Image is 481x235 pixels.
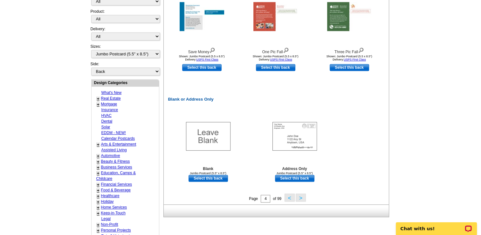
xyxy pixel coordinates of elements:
a: Real Estate [101,96,121,101]
a: EDDM - NEW! [101,131,126,135]
a: + [97,228,100,233]
a: use this design [189,175,228,182]
a: What's New [101,90,122,95]
button: < [285,194,295,202]
a: + [97,96,100,101]
a: Financial Services [101,182,132,187]
span: of 99 [273,196,281,201]
a: Home Services [101,205,127,210]
img: Addresses Only [272,122,317,151]
img: Three Pic Fall [327,2,372,31]
a: + [97,165,100,170]
a: + [97,153,100,159]
a: Beauty & Fitness [101,159,130,164]
a: + [97,159,100,164]
b: Blank [203,167,213,171]
img: Blank Template [186,122,230,151]
a: use this design [182,64,222,71]
a: use this design [256,64,295,71]
div: Side: [91,61,159,76]
div: One Pic Fall [241,46,311,55]
a: Dental [101,119,113,124]
img: view design details [358,46,364,53]
div: Jumbo Postcard (5.5" x 8.5") [260,172,330,175]
a: + [97,142,100,147]
img: view design details [209,46,215,53]
a: Healthcare [101,194,120,198]
a: + [97,199,100,204]
a: + [97,171,100,176]
div: Save Money [167,46,237,55]
a: Solar [101,125,110,129]
img: Save Money [180,2,224,31]
a: Assisted Living [101,148,127,152]
a: Education, Camps & Childcare [96,171,136,181]
div: Shown: Jumbo Postcard (5.5 x 8.5") Delivery: [241,55,311,61]
b: Address Only [282,167,307,171]
a: use this design [330,64,369,71]
a: Business Services [101,165,132,169]
a: + [97,188,100,193]
div: Sizes: [91,44,159,61]
img: view design details [283,46,289,53]
div: Design Categories [92,80,159,86]
a: Calendar Postcards [101,136,135,141]
a: + [97,205,100,210]
a: USPS First Class [270,58,292,61]
div: Shown: Jumbo Postcard (5.5 x 8.5") Delivery: [167,55,237,61]
div: Jumbo Postcard (5.5" x 8.5") [173,172,243,175]
a: Legal [101,217,111,221]
img: One Pic Fall [253,2,298,31]
a: Keep-in-Touch [101,211,126,215]
a: + [97,222,100,227]
a: + [97,194,100,199]
a: USPS First Class [196,58,218,61]
a: USPS First Class [344,58,366,61]
a: Personal Projects [101,228,131,232]
h2: Blank or Address Only [165,97,390,102]
a: Non-Profit [101,222,118,227]
div: Three Pic Fall [314,46,384,55]
iframe: LiveChat chat widget [392,215,481,235]
div: Delivery: [91,26,159,44]
a: Insurance [101,108,118,112]
a: HVAC [101,113,112,118]
a: Holiday [101,199,114,204]
div: Product: [91,9,159,26]
a: Food & Beverage [101,188,131,192]
a: + [97,211,100,216]
div: Shown: Jumbo Postcard (5.5 x 8.5") Delivery: [314,55,384,61]
a: Mortgage [101,102,117,106]
button: > [296,194,306,202]
a: + [97,182,100,187]
a: use this design [275,175,314,182]
a: + [97,102,100,107]
a: Automotive [101,153,120,158]
span: Page [249,196,258,201]
a: Arts & Entertainment [101,142,136,146]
